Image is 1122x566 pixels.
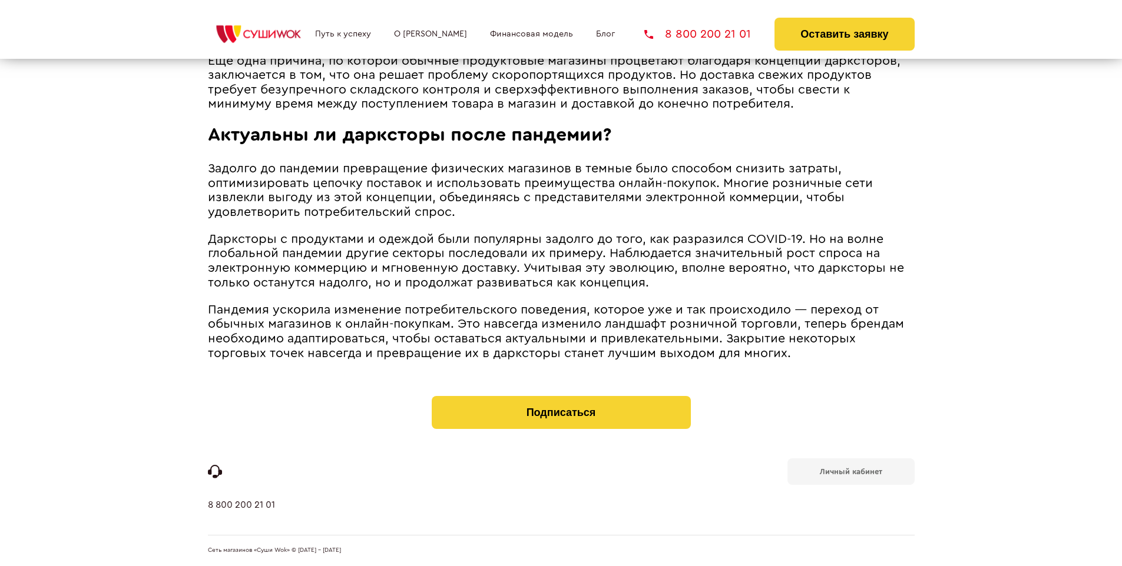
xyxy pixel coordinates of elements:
[775,18,914,51] button: Оставить заявку
[490,29,573,39] a: Финансовая модель
[644,28,751,40] a: 8 800 200 21 01
[208,162,873,218] span: Задолго до пандемии превращение физических магазинов в темные было способом снизить затраты, опти...
[208,304,904,359] span: Пандемия ускорила изменение потребительского поведения, которое уже и так происходило ― переход о...
[787,458,915,485] a: Личный кабинет
[315,29,371,39] a: Путь к успеху
[208,125,612,144] span: Актуальны ли дарксторы после пандемии?
[432,396,691,429] button: Подписаться
[820,468,882,475] b: Личный кабинет
[665,28,751,40] span: 8 800 200 21 01
[596,29,615,39] a: Блог
[208,500,275,535] a: 8 800 200 21 01
[394,29,467,39] a: О [PERSON_NAME]
[208,547,341,554] span: Сеть магазинов «Суши Wok» © [DATE] - [DATE]
[208,233,904,289] span: Дарксторы с продуктами и одеждой были популярны задолго до того, как разразился СOVID-19. Но на в...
